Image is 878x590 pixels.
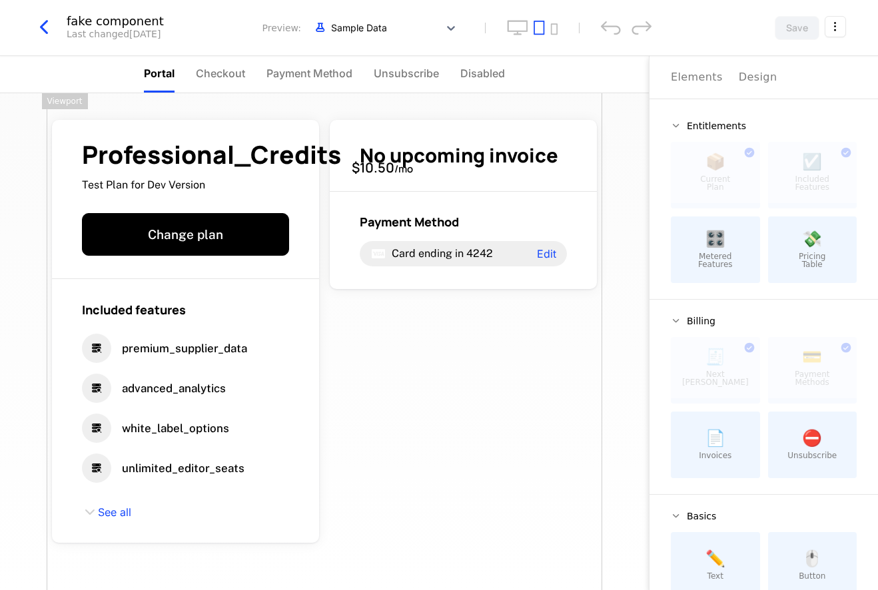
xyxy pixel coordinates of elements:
div: Elements [671,69,723,85]
span: unlimited_editor_seats [122,461,244,476]
button: mobile [550,23,558,35]
div: undo [601,21,621,35]
div: Viewport [42,93,88,109]
span: Button [799,572,825,580]
span: ⛔️ [802,430,822,446]
span: Entitlements [687,121,746,131]
span: Unsubscribe [787,451,837,459]
span: advanced_analytics [122,381,226,396]
span: 4242 [466,247,493,260]
span: Checkout [196,65,245,81]
i: server-search [82,414,111,443]
span: 💸 [802,231,822,247]
span: Portal [144,65,175,81]
span: ✏️ [705,551,725,567]
button: Select action [825,16,846,37]
span: Card ending in [392,247,464,260]
i: server-search [82,453,111,483]
span: No upcoming invoice [360,142,558,168]
span: Basics [687,511,716,521]
span: 🎛️ [705,231,725,247]
span: Disabled [460,65,505,81]
span: premium_supplier_data [122,341,247,356]
i: chevron-down [82,504,98,520]
span: 🖱️ [802,551,822,567]
span: Payment Method [360,214,459,230]
span: Edit [537,248,556,259]
div: Last changed [DATE] [67,27,161,41]
span: Billing [687,316,715,326]
div: fake component [67,15,164,27]
i: server-search [82,334,111,363]
button: tablet [534,20,545,35]
span: See all [98,505,131,520]
span: Professional_Credits [82,143,341,167]
span: Payment Method [266,65,352,81]
button: Change plan [82,213,289,256]
button: desktop [507,20,528,35]
span: Preview: [262,21,301,35]
span: Pricing Table [799,252,825,268]
button: Save [775,16,819,40]
i: server-search [82,374,111,403]
span: Text [707,572,723,580]
span: 📄 [705,430,725,446]
div: Choose Sub Page [671,56,857,99]
span: Metered Features [698,252,733,268]
span: white_label_options [122,421,229,436]
div: redo [632,21,652,35]
span: Included features [82,302,186,318]
span: Invoices [699,451,731,459]
div: Design [739,69,777,85]
i: visa [370,246,386,262]
span: Test Plan for Dev Version [82,178,341,192]
span: Unsubscribe [374,65,439,81]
